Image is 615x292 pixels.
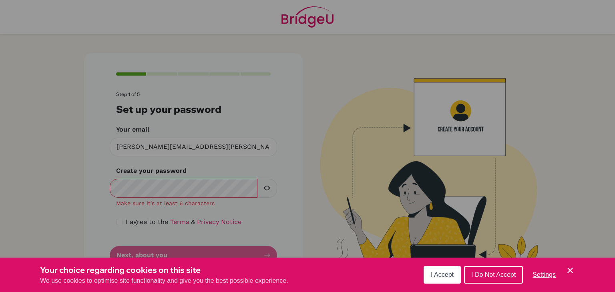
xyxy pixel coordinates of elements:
span: Settings [533,271,556,278]
button: I Accept [424,266,461,284]
p: We use cookies to optimise site functionality and give you the best possible experience. [40,276,288,286]
button: Settings [526,267,562,283]
span: I Accept [431,271,454,278]
button: Save and close [565,266,575,275]
button: I Do Not Accept [464,266,523,284]
h3: Your choice regarding cookies on this site [40,264,288,276]
span: I Do Not Accept [471,271,516,278]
